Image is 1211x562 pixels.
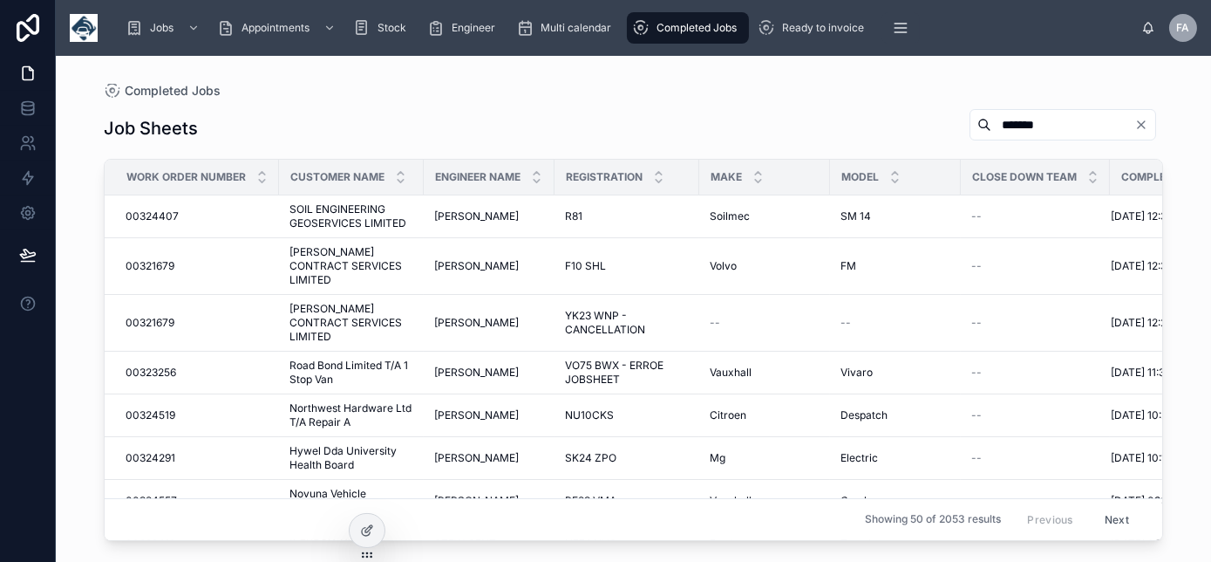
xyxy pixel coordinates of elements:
[565,259,689,273] a: F10 SHL
[710,259,737,273] span: Volvo
[972,170,1077,184] span: Close Down Team
[289,444,413,472] a: Hywel Dda University Health Board
[840,366,950,380] a: Vivaro
[1111,316,1173,330] span: [DATE] 12:27
[971,494,1099,508] a: --
[710,366,820,380] a: Vauxhall
[710,408,746,422] span: Citroen
[126,451,269,465] a: 00324291
[112,9,1141,47] div: scrollable content
[125,82,221,99] span: Completed Jobs
[434,494,544,508] a: [PERSON_NAME]
[1134,118,1155,132] button: Clear
[782,21,864,35] span: Ready to invoice
[434,408,519,422] span: [PERSON_NAME]
[289,359,413,387] a: Road Bond Limited T/A 1 Stop Van
[126,170,246,184] span: Work Order Number
[126,494,177,508] span: 00324557
[971,408,1099,422] a: --
[710,451,725,465] span: Mg
[840,408,888,422] span: Despatch
[70,14,98,42] img: App logo
[710,408,820,422] a: Citroen
[434,316,544,330] a: [PERSON_NAME]
[1111,259,1173,273] span: [DATE] 12:36
[840,259,950,273] a: FM
[840,408,950,422] a: Despatch
[126,408,269,422] a: 00324519
[752,12,876,44] a: Ready to invoice
[566,170,643,184] span: Registration
[290,170,384,184] span: Customer Name
[840,451,950,465] a: Electric
[840,316,950,330] a: --
[289,487,413,515] a: Novuna Vehicle Solutions Ltd
[289,302,413,344] span: [PERSON_NAME] CONTRACT SERVICES LIMITED
[565,209,689,223] a: R81
[434,259,544,273] a: [PERSON_NAME]
[971,408,982,422] span: --
[378,21,406,35] span: Stock
[657,21,737,35] span: Completed Jobs
[971,316,982,330] span: --
[126,259,174,273] span: 00321679
[1111,451,1172,465] span: [DATE] 10:17
[126,366,176,380] span: 00323256
[348,12,418,44] a: Stock
[434,209,544,223] a: [PERSON_NAME]
[565,259,606,273] span: F10 SHL
[840,451,878,465] span: Electric
[289,401,413,429] a: Northwest Hardware Ltd T/A Repair A
[434,209,519,223] span: [PERSON_NAME]
[710,259,820,273] a: Volvo
[1177,21,1190,35] span: FA
[434,366,519,380] span: [PERSON_NAME]
[710,316,820,330] a: --
[840,259,856,273] span: FM
[971,259,982,273] span: --
[212,12,344,44] a: Appointments
[434,408,544,422] a: [PERSON_NAME]
[1111,209,1173,223] span: [DATE] 12:39
[971,316,1099,330] a: --
[1121,170,1203,184] span: Completed at
[710,366,752,380] span: Vauxhall
[104,116,198,140] h1: Job Sheets
[289,245,413,287] a: [PERSON_NAME] CONTRACT SERVICES LIMITED
[971,451,1099,465] a: --
[434,451,519,465] span: [PERSON_NAME]
[1111,494,1177,508] span: [DATE] 09:40
[434,494,519,508] span: [PERSON_NAME]
[126,408,175,422] span: 00324519
[565,494,689,508] a: PE23 VMA
[126,316,174,330] span: 00321679
[565,309,689,337] a: YK23 WNP - CANCELLATION
[104,82,221,99] a: Completed Jobs
[840,316,851,330] span: --
[840,494,950,508] a: Combo
[841,170,879,184] span: Model
[840,209,950,223] a: SM 14
[971,209,982,223] span: --
[971,259,1099,273] a: --
[289,202,413,230] span: SOIL ENGINEERING GEOSERVICES LIMITED
[971,451,982,465] span: --
[710,209,820,223] a: Soilmec
[126,209,269,223] a: 00324407
[865,513,1001,527] span: Showing 50 of 2053 results
[565,451,689,465] a: SK24 ZPO
[434,451,544,465] a: [PERSON_NAME]
[710,316,720,330] span: --
[565,494,616,508] span: PE23 VMA
[565,359,689,387] a: VO75 BWX - ERROE JOBSHEET
[565,408,689,422] a: NU10CKS
[126,366,269,380] a: 00323256
[434,366,544,380] a: [PERSON_NAME]
[126,316,269,330] a: 00321679
[434,259,519,273] span: [PERSON_NAME]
